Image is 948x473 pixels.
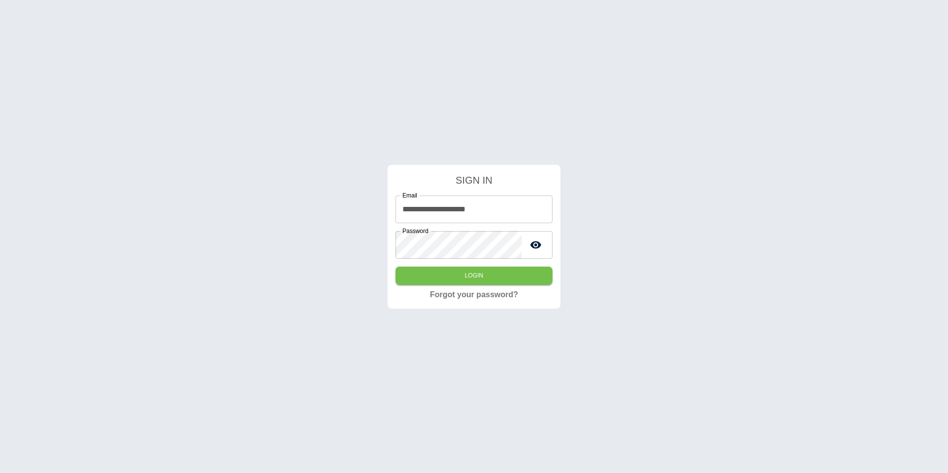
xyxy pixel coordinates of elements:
label: Password [402,227,429,235]
button: Login [395,267,553,285]
button: toggle password visibility [526,235,546,255]
h4: SIGN IN [395,173,553,188]
label: Email [402,191,417,199]
a: Forgot your password? [430,289,518,301]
